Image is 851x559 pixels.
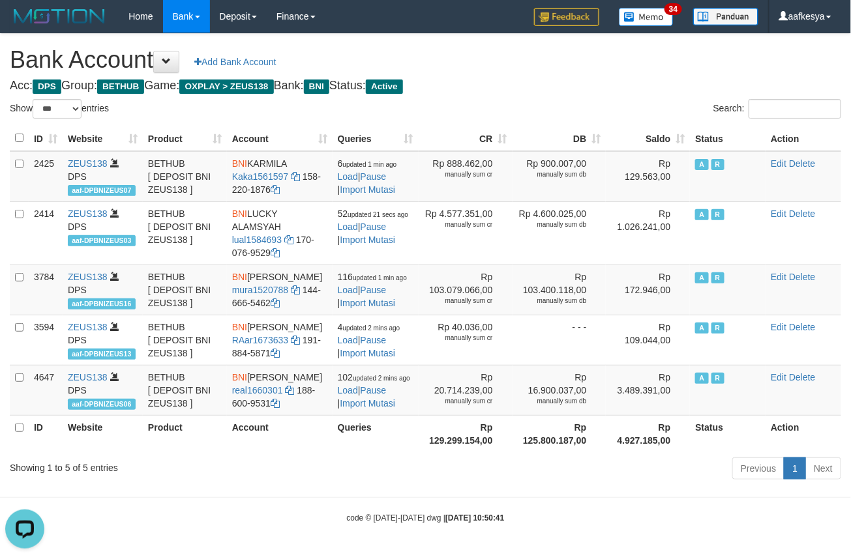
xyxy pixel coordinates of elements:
[693,8,758,25] img: panduan.png
[338,372,410,408] span: | |
[68,298,136,309] span: aaf-DPBNIZEUS16
[419,315,513,365] td: Rp 40.036,00
[343,161,397,168] span: updated 1 min ago
[227,265,333,315] td: [PERSON_NAME] 144-666-5462
[33,79,61,94] span: DPS
[143,365,227,415] td: BETHUB [ DEPOSIT BNI ZEUS138 ]
[518,220,587,229] div: manually sum db
[338,171,358,182] a: Load
[10,47,841,73] h1: Bank Account
[63,151,143,202] td: DPS
[789,208,815,219] a: Delete
[63,126,143,151] th: Website: activate to sort column ascending
[227,415,333,452] th: Account
[789,272,815,282] a: Delete
[513,265,606,315] td: Rp 103.400.118,00
[518,397,587,406] div: manually sum db
[784,457,806,480] a: 1
[361,285,387,295] a: Pause
[29,365,63,415] td: 4647
[284,235,293,245] a: Copy lual1584693 to clipboard
[789,158,815,169] a: Delete
[143,151,227,202] td: BETHUB [ DEPOSIT BNI ZEUS138 ]
[419,151,513,202] td: Rp 888.462,00
[63,201,143,265] td: DPS
[424,220,493,229] div: manually sum cr
[606,151,690,202] td: Rp 129.563,00
[338,272,407,308] span: | |
[291,335,300,345] a: Copy RAar1673633 to clipboard
[291,285,300,295] a: Copy mura1520788 to clipboard
[68,399,136,410] span: aaf-DPBNIZEUS06
[63,415,143,452] th: Website
[232,385,283,395] a: real1660301
[690,415,766,452] th: Status
[513,126,606,151] th: DB: activate to sort column ascending
[338,158,397,195] span: | |
[68,185,136,196] span: aaf-DPBNIZEUS07
[29,415,63,452] th: ID
[695,322,708,334] span: Active
[805,457,841,480] a: Next
[771,372,786,382] a: Edit
[424,296,493,306] div: manually sum cr
[518,170,587,179] div: manually sum db
[5,5,44,44] button: Open LiveChat chat widget
[340,348,395,358] a: Import Mutasi
[271,184,280,195] a: Copy 1582201876 to clipboard
[338,208,408,219] span: 52
[749,99,841,119] input: Search:
[232,322,247,332] span: BNI
[68,349,136,360] span: aaf-DPBNIZEUS13
[445,513,504,523] strong: [DATE] 10:50:41
[361,171,387,182] a: Pause
[232,272,247,282] span: BNI
[513,415,606,452] th: Rp 125.800.187,00
[10,99,109,119] label: Show entries
[419,265,513,315] td: Rp 103.079.066,00
[68,208,108,219] a: ZEUS138
[348,211,408,218] span: updated 21 secs ago
[347,513,505,523] small: code © [DATE]-[DATE] dwg |
[606,201,690,265] td: Rp 1.026.241,00
[304,79,329,94] span: BNI
[534,8,599,26] img: Feedback.jpg
[361,222,387,232] a: Pause
[606,415,690,452] th: Rp 4.927.185,00
[353,375,410,382] span: updated 2 mins ago
[606,126,690,151] th: Saldo: activate to sort column ascending
[68,158,108,169] a: ZEUS138
[338,335,358,345] a: Load
[606,365,690,415] td: Rp 3.489.391,00
[227,315,333,365] td: [PERSON_NAME] 191-884-5871
[291,171,300,182] a: Copy Kaka1561597 to clipboard
[68,322,108,332] a: ZEUS138
[143,415,227,452] th: Product
[695,373,708,384] span: Active
[338,385,358,395] a: Load
[711,373,724,384] span: Running
[771,272,786,282] a: Edit
[518,296,587,306] div: manually sum db
[771,158,786,169] a: Edit
[63,365,143,415] td: DPS
[424,397,493,406] div: manually sum cr
[338,322,400,332] span: 4
[366,79,403,94] span: Active
[143,126,227,151] th: Product: activate to sort column ascending
[10,79,841,93] h4: Acc: Group: Game: Bank: Status:
[424,170,493,179] div: manually sum cr
[338,372,410,382] span: 102
[227,201,333,265] td: LUCKY ALAMSYAH 170-076-9529
[143,315,227,365] td: BETHUB [ DEPOSIT BNI ZEUS138 ]
[29,265,63,315] td: 3784
[232,285,288,295] a: mura1520788
[232,335,288,345] a: RAar1673633
[232,171,288,182] a: Kaka1561597
[711,272,724,283] span: Running
[338,222,358,232] a: Load
[771,208,786,219] a: Edit
[690,126,766,151] th: Status
[340,298,395,308] a: Import Mutasi
[513,365,606,415] td: Rp 16.900.037,00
